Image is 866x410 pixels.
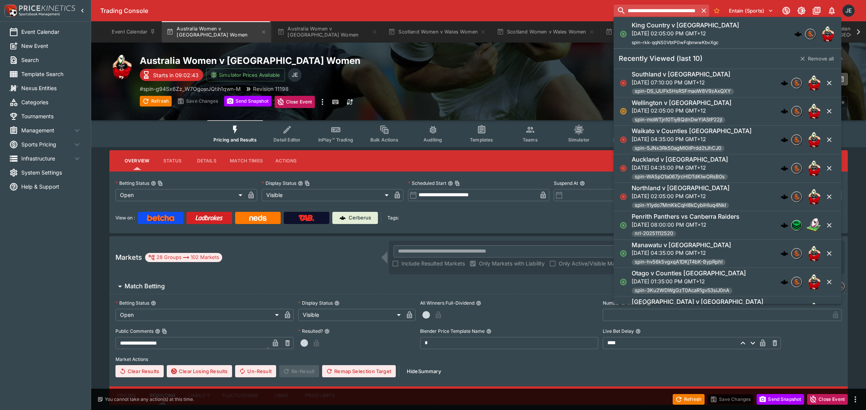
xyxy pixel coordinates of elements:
[119,152,155,170] button: Overview
[21,70,82,78] span: Template Search
[810,4,823,17] button: Documentation
[265,386,299,405] button: Links
[332,212,378,224] a: Cerberus
[632,78,734,86] p: [DATE] 07:10:00 PM GMT+12
[262,180,296,186] p: Display Status
[262,189,391,201] div: Visible
[21,154,73,162] span: Infrastructure
[806,189,822,204] img: rugby_union.png
[153,71,199,79] p: Starts in 09:02:43
[568,137,589,143] span: Simulator
[791,248,802,259] div: sportingsolutions
[673,394,705,405] button: Refresh
[781,108,788,115] img: logo-cerberus.svg
[523,137,538,143] span: Teams
[318,96,327,108] button: more
[632,99,732,107] h6: Wellington v [GEOGRAPHIC_DATA]
[235,365,276,377] span: Un-Result
[781,164,788,172] div: cerberus
[632,173,728,181] span: spin-WA5pO1a067jrcHlDTdKIwORsB0s
[298,309,403,321] div: Visible
[711,5,723,17] button: No Bookmarks
[791,163,802,173] div: sportingsolutions
[619,164,627,172] svg: Closed
[791,135,802,145] div: sportingsolutions
[632,192,730,200] p: [DATE] 02:05:00 PM GMT+12
[781,278,788,286] div: cerberus
[791,277,802,288] div: sportingsolutions
[840,2,857,19] button: James Edlin
[632,202,729,209] span: spin-Ylydo7MmKkCqH8kCybiHluq4NkI
[632,40,719,45] span: spin-rkk-qqNS0VbtP0wFqbnwwKbvXgc
[305,181,310,186] button: Copy To Clipboard
[632,107,732,115] p: [DATE] 02:05:00 PM GMT+12
[603,300,645,306] p: Number of Winners
[781,108,788,115] div: cerberus
[207,120,750,147] div: Event type filters
[115,365,164,377] button: Clear Results
[299,386,341,405] button: Price Limits
[614,5,698,17] input: search
[632,156,728,164] h6: Auckland v [GEOGRAPHIC_DATA]
[298,300,333,306] p: Display Status
[632,213,740,221] h6: Penrith Panthers vs Canberra Raiders
[140,85,241,93] p: Copy To Clipboard
[455,181,460,186] button: Copy To Clipboard
[806,246,822,261] img: rugby_union.png
[151,181,156,186] button: Betting StatusCopy To Clipboard
[806,303,822,318] img: rugby_union.png
[806,104,822,119] img: rugby_union.png
[792,163,801,173] img: sportingsolutions.jpeg
[619,193,627,200] svg: Closed
[279,365,319,377] span: Re-Result
[162,329,167,334] button: Copy To Clipboard
[206,68,285,81] button: Simulator Prices Available
[851,395,860,404] button: more
[635,329,641,334] button: Live Bet Delay
[216,386,265,405] button: Fluctuations
[781,193,788,200] img: logo-cerberus.svg
[632,164,728,172] p: [DATE] 04:35:00 PM GMT+12
[21,183,82,191] span: Help & Support
[115,180,149,186] p: Betting Status
[807,394,848,405] button: Close Event
[140,55,494,67] h2: Copy To Clipboard
[370,137,398,143] span: Bulk Actions
[806,218,822,233] img: rugby_league.png
[298,328,323,334] p: Resulted?
[794,30,802,38] div: cerberus
[632,21,739,29] h6: King Country v [GEOGRAPHIC_DATA]
[401,259,465,267] span: Include Resulted Markets
[324,329,330,334] button: Resulted?
[448,181,453,186] button: Scheduled StartCopy To Clipboard
[781,79,788,87] div: cerberus
[486,329,491,334] button: Blender Price Template Name
[554,180,578,186] p: Suspend At
[109,55,134,79] img: rugby_union.png
[632,259,725,266] span: spin-hv56k5vgxqA1DKjT4bK-BypRphI
[603,328,634,334] p: Live Bet Delay
[115,354,842,365] label: Market Actions
[105,396,194,403] p: You cannot take any action(s) at this time.
[21,168,82,176] span: System Settings
[795,4,808,17] button: Toggle light/dark mode
[21,56,82,64] span: Search
[619,79,627,87] svg: Closed
[2,3,17,18] img: PriceKinetics Logo
[781,221,788,229] div: cerberus
[632,221,740,229] p: [DATE] 08:00:00 PM GMT+12
[420,300,474,306] p: All Winners Full-Dividend
[334,300,340,306] button: Display Status
[632,287,732,294] span: spin-3Ku2WDWgGzT0AcaR1gvS3siJ0nA
[288,68,302,82] div: James Edlin
[162,21,271,43] button: Australia Women v [GEOGRAPHIC_DATA] Women
[479,259,545,267] span: Only Markets with Liability
[224,152,269,170] button: Match Times
[792,249,801,259] img: sportingsolutions.jpeg
[559,259,628,267] span: Only Active/Visible Markets
[632,70,730,78] h6: Southland v [GEOGRAPHIC_DATA]
[792,78,801,88] img: sportingsolutions.jpeg
[115,309,281,321] div: Open
[21,140,73,148] span: Sports Pricing
[632,298,763,306] h6: [GEOGRAPHIC_DATA] v [GEOGRAPHIC_DATA]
